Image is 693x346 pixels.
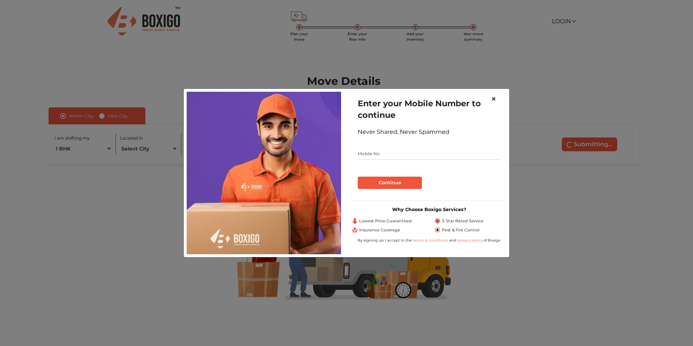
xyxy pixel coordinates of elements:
span: × [491,94,496,104]
input: Mobile No [358,148,501,160]
h1: Enter your Mobile Number to continue [358,98,501,121]
span: 5 Star Rated Service [442,218,484,224]
img: relocation-img [187,92,341,254]
div: By signing up I accept to the and of Boxigo [352,238,506,243]
button: Close [485,89,502,109]
div: Never Shared, Never Spammed [358,128,501,136]
span: Insurance Coverage [359,227,400,233]
span: Lowest Price Guaranteed [359,218,412,224]
button: Continue [358,177,422,189]
h3: Why Choose Boxigo Services? [352,207,506,212]
span: Pest & Fire Control [442,227,480,233]
a: terms & conditions [413,238,449,243]
a: privacy policy [456,238,484,243]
